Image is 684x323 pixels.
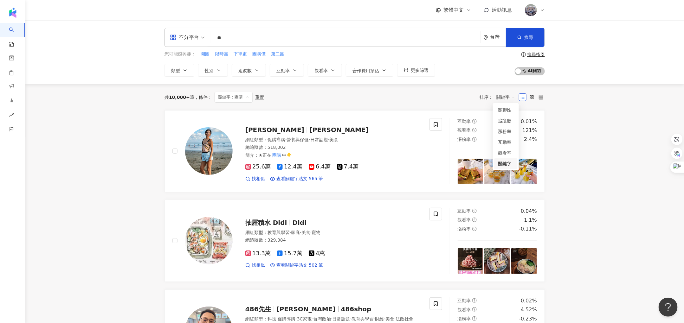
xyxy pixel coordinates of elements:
span: environment [483,35,488,40]
img: logo icon [8,8,18,18]
span: 4萬 [309,250,325,257]
span: ★正在 [259,153,272,158]
span: 搜尋 [524,35,533,40]
span: 促購導購 [268,137,285,142]
span: question-circle [472,209,477,213]
span: 3C家電 [297,316,312,321]
img: post-image [511,159,537,184]
div: 網紅類型 ： [245,137,422,143]
span: 找相似 [252,262,265,269]
span: 條件 ： [194,95,212,100]
span: 第二團 [271,51,284,57]
img: post-image [484,248,510,274]
span: 簡介 ： [245,152,292,159]
mark: 團購 [272,152,282,159]
span: 漲粉率 [458,316,471,321]
div: 搜尋指引 [527,52,545,57]
div: 排序： [480,92,519,102]
span: 觀看率 [458,217,471,222]
span: [PERSON_NAME] [310,126,369,134]
span: 教育與學習 [352,316,374,321]
span: · [300,230,301,235]
button: 團購價 [252,51,266,58]
img: post-image [484,159,510,184]
span: 查看關鍵字貼文 502 筆 [276,262,323,269]
span: question-circle [472,128,477,132]
span: 法政社會 [396,316,413,321]
span: question-circle [472,119,477,123]
a: 找相似 [245,176,265,182]
button: 開團 [200,51,210,58]
div: -0.23% [519,315,537,322]
span: 關鍵字 [496,92,515,102]
span: question-circle [472,298,477,303]
span: · [394,316,396,321]
span: 團購價 [252,51,266,57]
span: 台灣政治 [313,316,331,321]
span: · [384,316,385,321]
button: 更多篩選 [397,64,435,77]
div: 0.02% [521,297,537,304]
span: 日常話題 [332,316,350,321]
button: 性別 [198,64,228,77]
span: 美食 [385,316,394,321]
span: 美食 [329,137,338,142]
span: 查看關鍵字貼文 565 筆 [276,176,323,182]
span: 觀看率 [314,68,328,73]
button: 互動率 [270,64,304,77]
a: 找相似 [245,262,265,269]
span: 追蹤數 [238,68,252,73]
div: 網紅類型 ： [245,230,422,236]
span: · [331,316,332,321]
span: 更多篩選 [411,68,429,73]
button: 限時團 [215,51,229,58]
span: 486shop [341,305,371,313]
span: 合作費用預估 [352,68,379,73]
div: 網紅類型 ： [245,316,422,322]
img: post-image [458,248,483,274]
span: 互動率 [458,208,471,213]
div: 2.4% [524,136,537,143]
img: Screen%20Shot%202021-07-26%20at%202.59.10%20PM%20copy.png [525,4,537,16]
span: 教育與學習 [268,230,290,235]
span: Didi [293,219,307,226]
span: · [374,316,375,321]
span: 寵物 [312,230,320,235]
span: 486先生 [245,305,271,313]
span: 13.3萬 [245,250,271,257]
span: 12.4萬 [277,163,302,170]
span: · [328,137,329,142]
div: 121% [522,127,537,134]
span: 7.4萬 [337,163,359,170]
span: question-circle [472,137,477,142]
div: 0.04% [521,208,537,215]
img: post-image [458,159,483,184]
button: 搜尋 [506,28,545,47]
span: 關鍵字：團購 [215,92,253,103]
a: search [9,23,22,47]
img: KOL Avatar [185,217,233,264]
div: 共 筆 [165,95,194,100]
span: 繁體中文 [443,7,464,14]
span: 互動率 [458,119,471,124]
span: 觀看率 [458,128,471,133]
span: · [310,230,312,235]
span: 性別 [205,68,214,73]
button: 第二團 [271,51,285,58]
span: 財經 [375,316,384,321]
span: 觀看率 [458,307,471,312]
span: · [276,316,278,321]
div: 不分平台 [170,32,199,42]
span: 活動訊息 [492,7,512,13]
span: 美食 [301,230,310,235]
span: question-circle [472,307,477,312]
div: 4.52% [521,306,537,313]
span: · [309,137,310,142]
span: 中👇 [282,153,292,158]
span: question-circle [472,316,477,321]
button: 追蹤數 [232,64,266,77]
span: 漲粉率 [458,226,471,231]
span: · [290,230,291,235]
div: 總追蹤數 ： 518,002 [245,144,422,151]
span: question-circle [472,218,477,222]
